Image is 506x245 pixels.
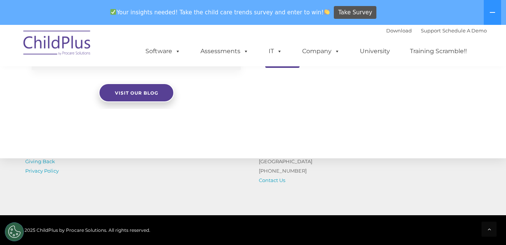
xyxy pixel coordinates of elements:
img: 👏 [324,9,330,15]
span: Phone number [105,81,137,86]
a: Assessments [193,44,256,59]
img: ✅ [110,9,116,15]
span: Your insights needed! Take the child care trends survey and enter to win! [107,5,333,20]
a: University [352,44,397,59]
p: [STREET_ADDRESS] Suite 1000 [GEOGRAPHIC_DATA] [PHONE_NUMBER] [259,138,364,185]
a: Software [138,44,188,59]
a: Take Survey [334,6,376,19]
button: Cookies Settings [5,222,24,241]
a: Support [421,28,441,34]
a: Visit our blog [99,83,174,102]
a: Privacy Policy [25,168,59,174]
a: Company [295,44,347,59]
a: Download [386,28,412,34]
a: Contact Us [259,177,285,183]
span: © 2025 ChildPlus by Procare Solutions. All rights reserved. [20,227,150,233]
img: ChildPlus by Procare Solutions [20,25,95,63]
font: | [386,28,487,34]
a: Training Scramble!! [402,44,474,59]
span: Visit our blog [115,90,158,96]
a: Giving Back [25,158,55,164]
a: Schedule A Demo [442,28,487,34]
span: Take Survey [338,6,372,19]
a: IT [261,44,290,59]
span: Last name [105,50,128,55]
